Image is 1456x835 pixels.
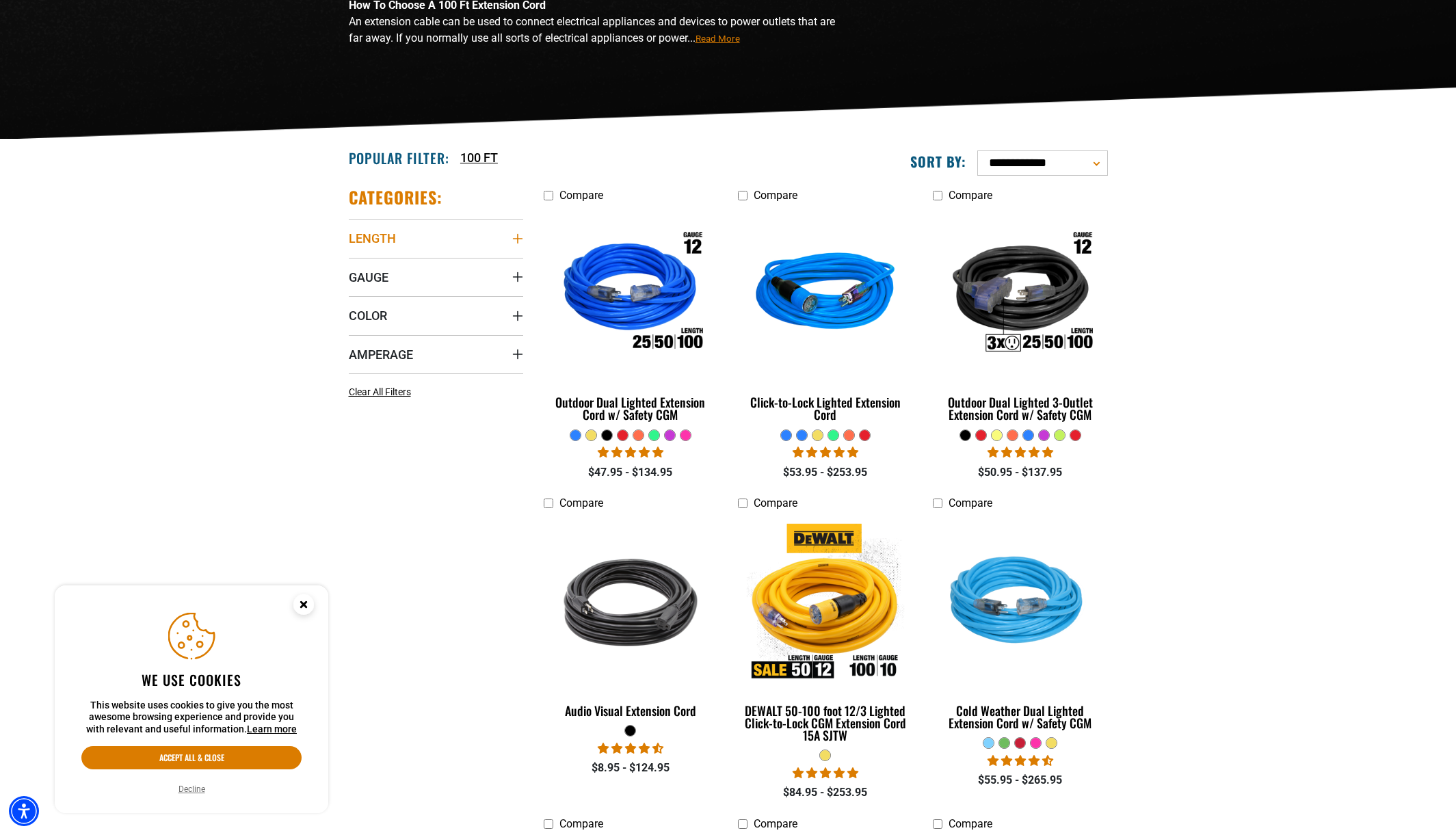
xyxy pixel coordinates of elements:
[559,817,603,830] span: Compare
[349,386,411,397] span: Clear All Filters
[349,296,523,334] summary: Color
[349,187,443,208] h2: Categories:
[81,671,302,689] h2: We use cookies
[247,724,297,734] a: This website uses cookies to give you the most awesome browsing experience and provide you with r...
[544,209,718,429] a: Outdoor Dual Lighted Extension Cord w/ Safety CGM Outdoor Dual Lighted Extension Cord w/ Safety CGM
[9,796,39,826] div: Accessibility Menu
[934,523,1107,680] img: Light Blue
[559,496,603,509] span: Compare
[738,704,912,741] div: DEWALT 50-100 foot 12/3 Lighted Click-to-Lock CGM Extension Cord 15A SJTW
[754,817,797,830] span: Compare
[933,704,1107,729] div: Cold Weather Dual Lighted Extension Cord w/ Safety CGM
[910,153,966,170] label: Sort by:
[988,446,1053,459] span: 4.80 stars
[544,396,718,421] div: Outdoor Dual Lighted Extension Cord w/ Safety CGM
[544,704,718,717] div: Audio Visual Extension Cord
[598,446,663,459] span: 4.81 stars
[349,347,413,362] span: Amperage
[754,496,797,509] span: Compare
[544,760,718,776] div: $8.95 - $124.95
[696,34,740,44] span: Read More
[949,817,992,830] span: Compare
[933,464,1107,481] div: $50.95 - $137.95
[349,219,523,257] summary: Length
[754,189,797,202] span: Compare
[349,269,388,285] span: Gauge
[598,742,663,755] span: 4.71 stars
[738,209,912,429] a: blue Click-to-Lock Lighted Extension Cord
[738,517,912,750] a: DEWALT 50-100 foot 12/3 Lighted Click-to-Lock CGM Extension Cord 15A SJTW DEWALT 50-100 foot 12/3...
[544,523,717,680] img: black
[933,396,1107,421] div: Outdoor Dual Lighted 3-Outlet Extension Cord w/ Safety CGM
[933,209,1107,429] a: Outdoor Dual Lighted 3-Outlet Extension Cord w/ Safety CGM Outdoor Dual Lighted 3-Outlet Extensio...
[988,754,1053,767] span: 4.62 stars
[738,464,912,481] div: $53.95 - $253.95
[739,215,912,373] img: blue
[949,189,992,202] span: Compare
[349,230,396,246] span: Length
[349,258,523,296] summary: Gauge
[544,464,718,481] div: $47.95 - $134.95
[934,215,1107,373] img: Outdoor Dual Lighted 3-Outlet Extension Cord w/ Safety CGM
[349,335,523,373] summary: Amperage
[793,767,858,780] span: 4.84 stars
[81,700,302,736] p: This website uses cookies to give you the most awesome browsing experience and provide you with r...
[738,784,912,801] div: $84.95 - $253.95
[349,385,416,399] a: Clear All Filters
[544,215,717,373] img: Outdoor Dual Lighted Extension Cord w/ Safety CGM
[933,772,1107,788] div: $55.95 - $265.95
[559,189,603,202] span: Compare
[349,308,387,323] span: Color
[544,517,718,725] a: black Audio Visual Extension Cord
[738,396,912,421] div: Click-to-Lock Lighted Extension Cord
[739,523,912,680] img: DEWALT 50-100 foot 12/3 Lighted Click-to-Lock CGM Extension Cord 15A SJTW
[55,585,328,814] aside: Cookie Consent
[460,148,498,167] a: 100 FT
[949,496,992,509] span: Compare
[349,14,848,47] p: An extension cable can be used to connect electrical appliances and devices to power outlets that...
[349,149,449,167] h2: Popular Filter:
[793,446,858,459] span: 4.87 stars
[174,782,209,796] button: Decline
[933,517,1107,737] a: Light Blue Cold Weather Dual Lighted Extension Cord w/ Safety CGM
[81,746,302,769] button: Accept all & close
